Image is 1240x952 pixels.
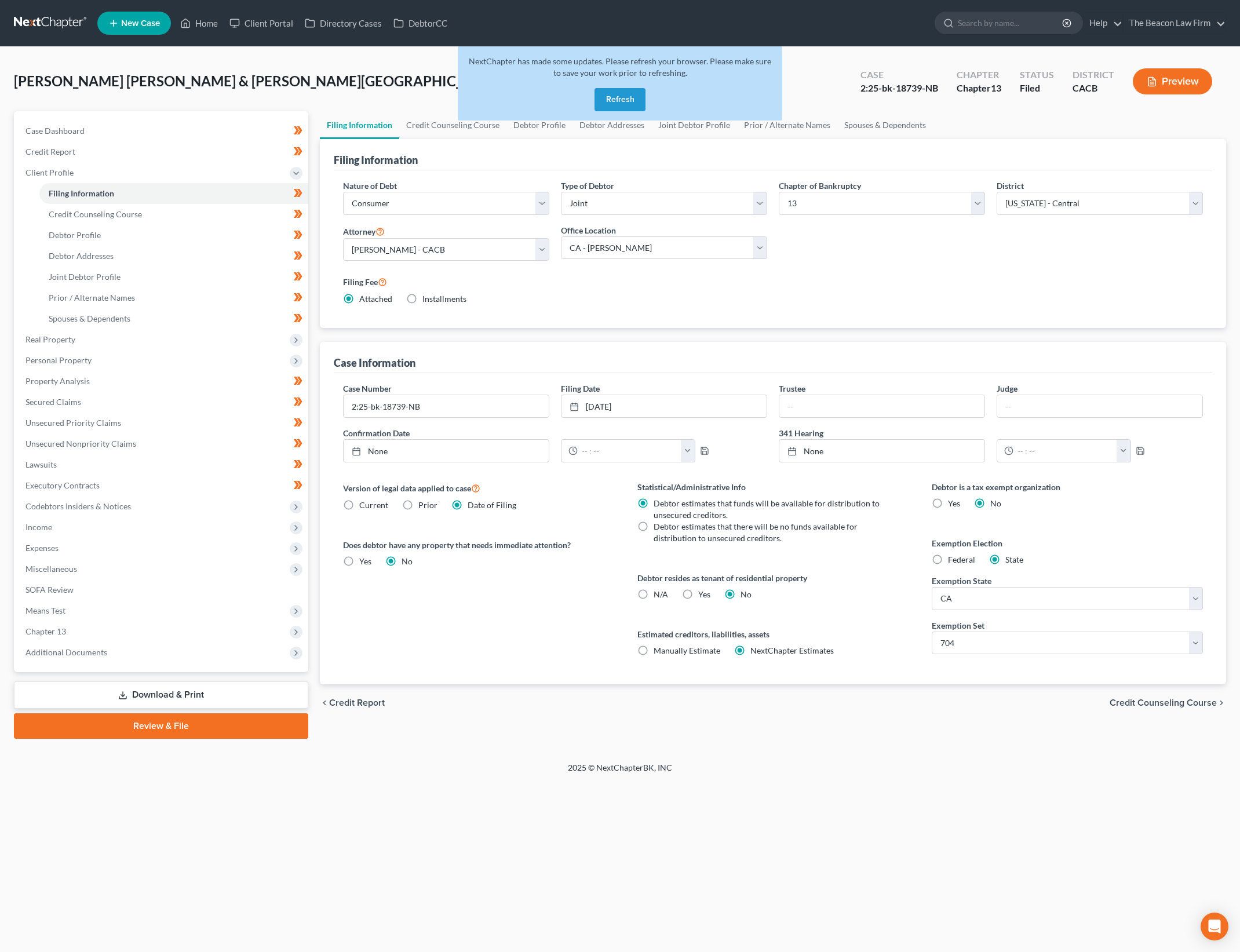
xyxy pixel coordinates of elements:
a: Credit Report [16,141,308,162]
span: Lawsuits [25,459,57,469]
span: Spouses & Dependents [49,313,130,323]
label: Exemption Election [932,537,1203,549]
input: Enter case number... [344,395,549,417]
label: Chapter of Bankruptcy [779,180,861,192]
span: Federal [948,555,975,564]
a: Lawsuits [16,454,308,475]
a: Credit Counseling Course [39,204,308,225]
div: Case [860,68,938,82]
label: Confirmation Date [337,427,773,439]
button: Credit Counseling Course chevron_right [1110,698,1226,707]
span: Unsecured Priority Claims [25,418,121,428]
div: Chapter [957,68,1001,82]
span: Prior [418,500,437,510]
span: Yes [698,589,710,599]
label: Statistical/Administrative Info [637,481,909,493]
a: Joint Debtor Profile [39,267,308,287]
a: Case Dashboard [16,121,308,141]
label: Exemption Set [932,619,984,632]
input: -- [997,395,1202,417]
button: Preview [1133,68,1212,94]
span: Installments [422,294,466,304]
a: Spouses & Dependents [39,308,308,329]
span: Manually Estimate [654,645,720,655]
span: Debtor Profile [49,230,101,240]
a: [DATE] [561,395,767,417]
span: Credit Counseling Course [49,209,142,219]
span: Debtor Addresses [49,251,114,261]
a: Spouses & Dependents [837,111,933,139]
a: None [344,440,549,462]
label: District [997,180,1024,192]
span: Credit Report [25,147,75,156]
label: Debtor resides as tenant of residential property [637,572,909,584]
span: Attached [359,294,392,304]
span: Miscellaneous [25,564,77,574]
span: Yes [948,498,960,508]
span: Client Profile [25,167,74,177]
label: Trustee [779,382,805,395]
label: 341 Hearing [773,427,1209,439]
a: Filing Information [320,111,399,139]
span: Prior / Alternate Names [49,293,135,302]
label: Type of Debtor [561,180,614,192]
span: SOFA Review [25,585,74,594]
label: Nature of Debt [343,180,397,192]
span: State [1005,555,1023,564]
div: 2025 © NextChapterBK, INC [290,762,950,783]
span: Case Dashboard [25,126,85,136]
span: No [990,498,1001,508]
a: Download & Print [14,681,308,709]
a: Debtor Addresses [39,246,308,267]
span: No [402,556,413,566]
span: Chapter 13 [25,626,66,636]
span: No [741,589,752,599]
i: chevron_left [320,698,329,707]
span: Joint Debtor Profile [49,272,121,282]
div: Filed [1020,82,1054,95]
a: Secured Claims [16,392,308,413]
span: Credit Report [329,698,385,707]
span: 13 [991,82,1001,93]
span: Unsecured Nonpriority Claims [25,439,136,448]
a: Client Portal [224,13,299,34]
div: Case Information [334,356,415,370]
div: Filing Information [334,153,418,167]
span: Debtor estimates that there will be no funds available for distribution to unsecured creditors. [654,521,858,543]
span: Credit Counseling Course [1110,698,1217,707]
span: Additional Documents [25,647,107,657]
button: Refresh [595,88,645,111]
div: 2:25-bk-18739-NB [860,82,938,95]
span: NextChapter has made some updates. Please refresh your browser. Please make sure to save your wor... [469,56,771,78]
a: Credit Counseling Course [399,111,506,139]
span: N/A [654,589,668,599]
span: Means Test [25,606,65,615]
span: Yes [359,556,371,566]
input: -- [779,395,984,417]
a: SOFA Review [16,579,308,600]
a: The Beacon Law Firm [1124,13,1226,34]
span: Debtor estimates that funds will be available for distribution to unsecured creditors. [654,498,880,520]
label: Case Number [343,382,392,395]
label: Debtor is a tax exempt organization [932,481,1203,493]
label: Office Location [561,224,616,236]
a: None [779,440,984,462]
i: chevron_right [1217,698,1226,707]
a: Help [1084,13,1122,34]
span: NextChapter Estimates [750,645,834,655]
label: Filing Fee [343,275,1203,289]
label: Estimated creditors, liabilities, assets [637,628,909,640]
label: Attorney [343,224,385,238]
input: -- : -- [578,440,681,462]
a: Debtor Profile [39,225,308,246]
label: Filing Date [561,382,600,395]
span: Expenses [25,543,59,553]
span: Current [359,500,388,510]
a: Prior / Alternate Names [737,111,837,139]
span: New Case [121,19,160,28]
span: Secured Claims [25,397,81,407]
a: Review & File [14,713,308,739]
a: Filing Information [39,183,308,204]
div: Open Intercom Messenger [1201,913,1228,940]
span: Codebtors Insiders & Notices [25,501,131,511]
